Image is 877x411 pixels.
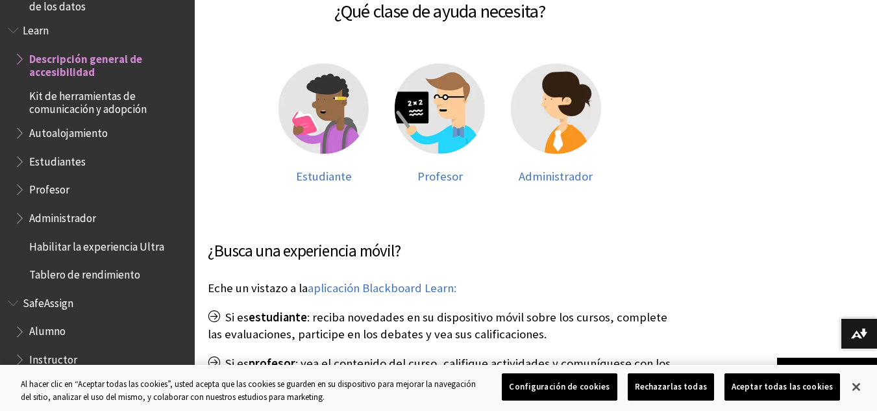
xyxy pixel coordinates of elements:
[777,358,877,382] a: Volver arriba
[208,239,672,264] h3: ¿Busca una experiencia móvil?
[29,85,186,116] span: Kit de herramientas de comunicación y adopción
[208,355,672,389] p: Si es : vea el contenido del curso, califique actividades y comuníquese con los estudiantes en lo...
[29,236,164,253] span: Habilitar la experiencia Ultra
[724,373,840,401] button: Aceptar todas las cookies
[502,373,617,401] button: Configuración de cookies
[511,64,601,184] a: Ayuda para el administrador Administrador
[29,151,86,168] span: Estudiantes
[29,207,96,225] span: Administrador
[23,19,49,37] span: Learn
[208,280,672,297] p: Eche un vistazo a la
[511,64,601,154] img: Ayuda para el administrador
[23,292,73,310] span: SafeAssign
[8,292,187,399] nav: Book outline for Blackboard SafeAssign
[208,309,672,343] p: Si es : reciba novedades en su dispositivo móvil sobre los cursos, complete las evaluaciones, par...
[395,64,485,184] a: Ayuda para el profesor Profesor
[29,48,186,79] span: Descripción general de accesibilidad
[278,64,369,184] a: Ayuda para el estudiante Estudiante
[29,349,77,366] span: Instructor
[8,19,187,286] nav: Book outline for Blackboard Learn Help
[417,169,463,184] span: Profesor
[395,64,485,154] img: Ayuda para el profesor
[278,64,369,154] img: Ayuda para el estudiante
[628,373,714,401] button: Rechazarlas todas
[249,310,307,325] span: estudiante
[29,179,69,196] span: Profesor
[519,169,593,184] span: Administrador
[842,373,871,401] button: Cerrar
[249,356,295,371] span: profesor
[29,264,140,281] span: Tablero de rendimiento
[296,169,352,184] span: Estudiante
[308,280,456,296] a: aplicación Blackboard Learn:
[29,321,66,338] span: Alumno
[21,378,482,403] div: Al hacer clic en “Aceptar todas las cookies”, usted acepta que las cookies se guarden en su dispo...
[29,122,108,140] span: Autoalojamiento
